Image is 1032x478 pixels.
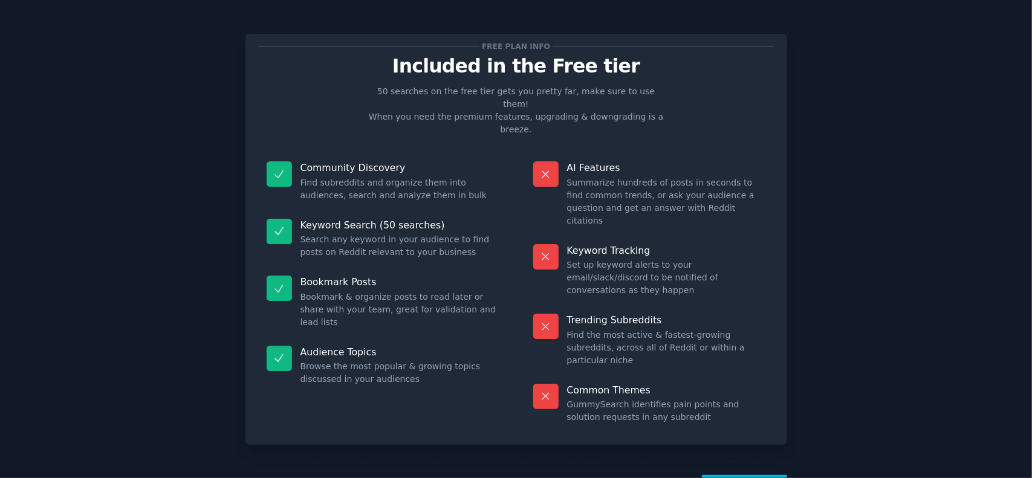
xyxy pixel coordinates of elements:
dd: GummySearch identifies pain points and solution requests in any subreddit [567,398,766,424]
p: Keyword Tracking [567,244,766,257]
dd: Set up keyword alerts to your email/slack/discord to be notified of conversations as they happen [567,259,766,297]
p: Common Themes [567,384,766,396]
dd: Find subreddits and organize them into audiences, search and analyze them in bulk [300,176,499,202]
p: Audience Topics [300,346,499,358]
p: Bookmark Posts [300,276,499,288]
p: Keyword Search (50 searches) [300,219,499,231]
dd: Summarize hundreds of posts in seconds to find common trends, or ask your audience a question and... [567,176,766,227]
p: Trending Subreddits [567,314,766,326]
p: 50 searches on the free tier gets you pretty far, make sure to use them! When you need the premiu... [364,85,669,136]
span: Free plan info [479,40,552,53]
p: Community Discovery [300,161,499,174]
p: AI Features [567,161,766,174]
dd: Search any keyword in your audience to find posts on Reddit relevant to your business [300,233,499,259]
p: Included in the Free tier [258,56,774,77]
dd: Browse the most popular & growing topics discussed in your audiences [300,360,499,386]
dd: Find the most active & fastest-growing subreddits, across all of Reddit or within a particular niche [567,329,766,367]
dd: Bookmark & organize posts to read later or share with your team, great for validation and lead lists [300,291,499,329]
